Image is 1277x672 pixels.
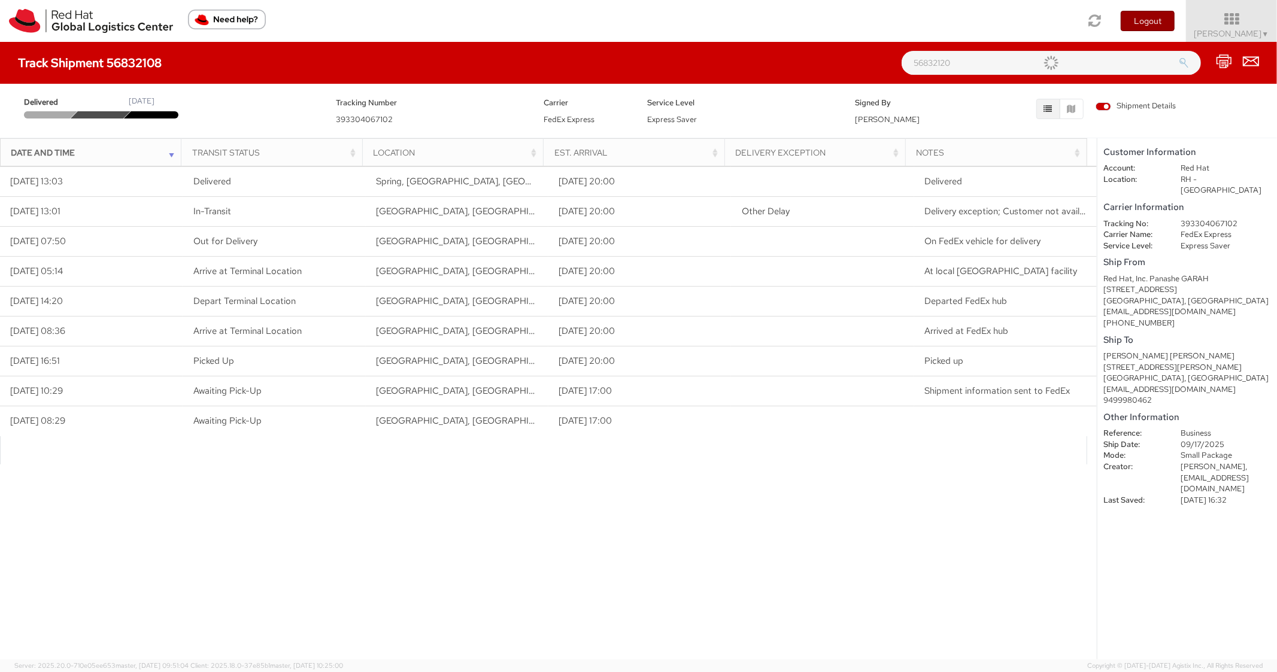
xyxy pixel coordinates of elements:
span: Delivered [924,175,962,187]
span: Awaiting Pick-Up [193,415,262,427]
span: Client: 2025.18.0-37e85b1 [190,661,343,670]
dt: Account: [1094,163,1172,174]
h5: Other Information [1103,412,1271,422]
span: Picked up [924,355,963,367]
span: Out for Delivery [193,235,257,247]
span: On FedEx vehicle for delivery [924,235,1041,247]
span: Delivery exception; Customer not available or business closed [924,205,1172,217]
img: rh-logistics-00dfa346123c4ec078e1.svg [9,9,173,33]
h5: Service Level [647,99,837,107]
div: [EMAIL_ADDRESS][DOMAIN_NAME] [1103,306,1271,318]
td: [DATE] 17:00 [548,406,731,436]
span: Depart Terminal Location [193,295,296,307]
dt: Service Level: [1094,241,1172,252]
span: Spring, TX, US [376,175,594,187]
td: [DATE] 20:00 [548,227,731,257]
div: Delivery Exception [735,147,902,159]
div: Location [373,147,539,159]
div: 9499980462 [1103,395,1271,406]
span: In-Transit [193,205,231,217]
dt: Tracking No: [1094,218,1172,230]
span: HOUSTON, TX, US [376,205,660,217]
td: [DATE] 20:00 [548,167,731,197]
h4: Track Shipment 56832108 [18,56,162,69]
span: Arrive at Terminal Location [193,265,302,277]
dt: Last Saved: [1094,495,1172,506]
div: [STREET_ADDRESS] [1103,284,1271,296]
span: Express Saver [647,114,697,124]
dt: Ship Date: [1094,439,1172,451]
td: [DATE] 20:00 [548,287,731,317]
td: [DATE] 20:00 [548,257,731,287]
div: [PHONE_NUMBER] [1103,318,1271,329]
span: FedEx Express [544,114,594,124]
span: Shipment information sent to FedEx [924,385,1070,397]
span: Server: 2025.20.0-710e05ee653 [14,661,189,670]
td: [DATE] 20:00 [548,317,731,346]
span: Shipment Details [1096,101,1176,112]
div: Notes [917,147,1083,159]
h5: Signed By [856,99,942,107]
label: Shipment Details [1096,101,1176,114]
span: Delivered [24,97,75,108]
span: 393304067102 [336,114,393,124]
button: Need help? [188,10,266,29]
span: Copyright © [DATE]-[DATE] Agistix Inc., All Rights Reserved [1087,661,1263,671]
div: Transit Status [192,147,359,159]
span: Picked Up [193,355,234,367]
button: Logout [1121,11,1175,31]
td: [DATE] 20:00 [548,346,731,376]
h5: Ship To [1103,335,1271,345]
span: master, [DATE] 09:51:04 [116,661,189,670]
h5: Customer Information [1103,147,1271,157]
div: Date and Time [11,147,178,159]
td: [DATE] 20:00 [548,197,731,227]
span: [PERSON_NAME] [1194,28,1269,39]
div: [GEOGRAPHIC_DATA], [GEOGRAPHIC_DATA] [1103,373,1271,384]
div: Red Hat, Inc. Panashe GARAH [1103,273,1271,285]
h5: Carrier [544,99,630,107]
span: ▼ [1262,29,1269,39]
span: RALEIGH, NC, US [376,415,660,427]
dt: Carrier Name: [1094,229,1172,241]
span: RALEIGH, NC, US [376,385,660,397]
dt: Reference: [1094,428,1172,439]
dt: Mode: [1094,450,1172,461]
div: [DATE] [129,96,154,107]
span: HOUSTON, TX, US [376,235,660,247]
span: Awaiting Pick-Up [193,385,262,397]
span: [PERSON_NAME] [856,114,920,124]
span: RALEIGH, NC, US [376,355,660,367]
span: Delivered [193,175,231,187]
span: master, [DATE] 10:25:00 [270,661,343,670]
span: HOUSTON, TX, US [376,265,660,277]
span: MEMPHIS, TN, US [376,325,660,337]
div: [STREET_ADDRESS][PERSON_NAME] [1103,362,1271,373]
span: Other Delay [742,205,790,217]
span: Arrived at FedEx hub [924,325,1008,337]
div: [PERSON_NAME] [PERSON_NAME] [1103,351,1271,362]
div: Est. Arrival [554,147,721,159]
span: Arrive at Terminal Location [193,325,302,337]
h5: Ship From [1103,257,1271,267]
h5: Carrier Information [1103,202,1271,212]
span: At local FedEx facility [924,265,1077,277]
div: [GEOGRAPHIC_DATA], [GEOGRAPHIC_DATA] [1103,296,1271,307]
span: [PERSON_NAME], [1181,461,1247,472]
td: [DATE] 17:00 [548,376,731,406]
dt: Location: [1094,174,1172,186]
div: [EMAIL_ADDRESS][DOMAIN_NAME] [1103,384,1271,396]
span: Departed FedEx hub [924,295,1007,307]
span: MEMPHIS, TN, US [376,295,660,307]
h5: Tracking Number [336,99,526,107]
dt: Creator: [1094,461,1172,473]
